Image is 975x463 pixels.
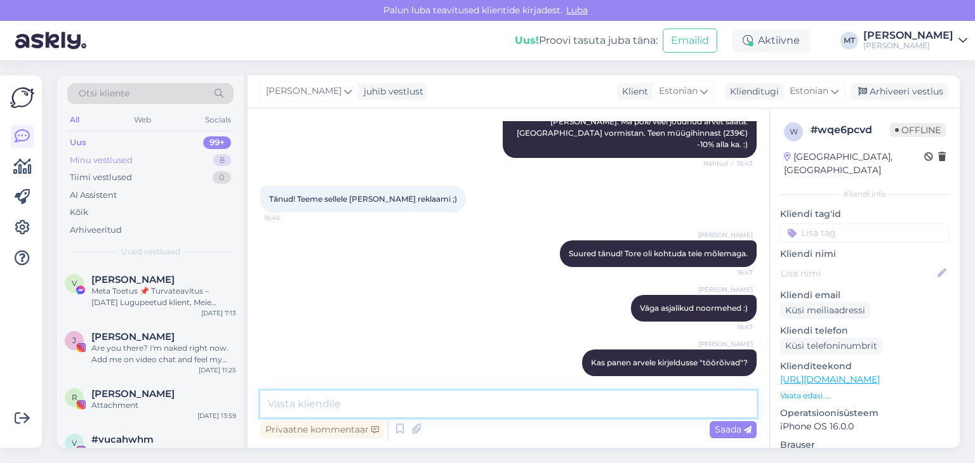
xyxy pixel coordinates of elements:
[780,289,950,302] p: Kliendi email
[91,400,236,411] div: Attachment
[780,407,950,420] p: Operatsioonisüsteem
[617,85,648,98] div: Klient
[91,445,236,457] div: Attachment
[591,358,748,367] span: Kas panen arvele kirjeldusse "töörõivad"?
[780,324,950,337] p: Kliendi telefon
[780,337,882,355] div: Küsi telefoninumbrit
[863,41,953,51] div: [PERSON_NAME]
[659,84,698,98] span: Estonian
[705,377,753,386] span: 16:47
[698,285,753,294] span: [PERSON_NAME]
[663,29,717,53] button: Emailid
[70,136,86,149] div: Uus
[10,86,34,110] img: Askly Logo
[91,274,175,285] span: Viviana Marioly Cuellar Chilo
[790,84,828,98] span: Estonian
[863,30,967,51] a: [PERSON_NAME][PERSON_NAME]
[266,84,342,98] span: [PERSON_NAME]
[91,342,236,365] div: Are you there? I'm naked right now. Add me on video chat and feel my body. Message me on WhatsApp...
[780,390,950,401] p: Vaata edasi ...
[784,150,924,177] div: [GEOGRAPHIC_DATA], [GEOGRAPHIC_DATA]
[91,285,236,308] div: Meta Toetus 📌 Turvateavitus – [DATE] Lugupeetud klient, Meie süsteem on registreerinud tegevusi, ...
[705,322,753,332] span: 16:47
[780,302,870,319] div: Küsi meiliaadressi
[698,339,753,349] span: [PERSON_NAME]
[890,123,946,137] span: Offline
[213,171,231,184] div: 0
[202,112,234,128] div: Socials
[780,247,950,261] p: Kliendi nimi
[703,159,753,168] span: Nähtud ✓ 16:43
[705,268,753,277] span: 16:47
[840,32,858,49] div: MT
[698,230,753,240] span: [PERSON_NAME]
[562,4,592,16] span: Luba
[72,438,77,448] span: v
[199,365,236,375] div: [DATE] 11:25
[201,308,236,318] div: [DATE] 7:13
[70,206,88,219] div: Kõik
[780,438,950,452] p: Brauser
[67,112,82,128] div: All
[780,374,880,385] a: [URL][DOMAIN_NAME]
[515,33,658,48] div: Proovi tasuta juba täna:
[91,434,154,445] span: #vucahwhm
[70,154,133,167] div: Minu vestlused
[197,411,236,421] div: [DATE] 13:59
[780,223,950,242] input: Lisa tag
[517,117,750,149] span: [PERSON_NAME]. Ma pole veel jõudnud arvet saata. [GEOGRAPHIC_DATA] vormistan. Teen müügihinnast (...
[264,213,312,223] span: 16:46
[640,303,748,313] span: Väga asjalikud noormehed :)
[780,420,950,433] p: iPhone OS 16.0.0
[72,336,76,345] span: J
[811,122,890,138] div: # wqe6pcvd
[359,85,423,98] div: juhib vestlust
[121,246,180,258] span: Uued vestlused
[863,30,953,41] div: [PERSON_NAME]
[733,29,810,52] div: Aktiivne
[203,136,231,149] div: 99+
[213,154,231,167] div: 8
[780,360,950,373] p: Klienditeekond
[715,424,752,435] span: Saada
[70,189,117,202] div: AI Assistent
[79,87,129,100] span: Otsi kliente
[725,85,779,98] div: Klienditugi
[72,393,77,402] span: R
[131,112,154,128] div: Web
[780,188,950,200] div: Kliendi info
[260,421,384,438] div: Privaatne kommentaar
[790,127,798,136] span: w
[781,266,935,280] input: Lisa nimi
[515,34,539,46] b: Uus!
[269,194,457,204] span: Tänud! Teeme sellele [PERSON_NAME] reklaami ;)
[91,331,175,342] span: Janine
[569,249,748,258] span: Suured tänud! Tore oli kohtuda teie mõlemaga.
[851,83,948,100] div: Arhiveeri vestlus
[780,207,950,221] p: Kliendi tag'id
[72,278,77,288] span: V
[91,388,175,400] span: Reigo Ahven
[70,224,122,237] div: Arhiveeritud
[70,171,132,184] div: Tiimi vestlused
